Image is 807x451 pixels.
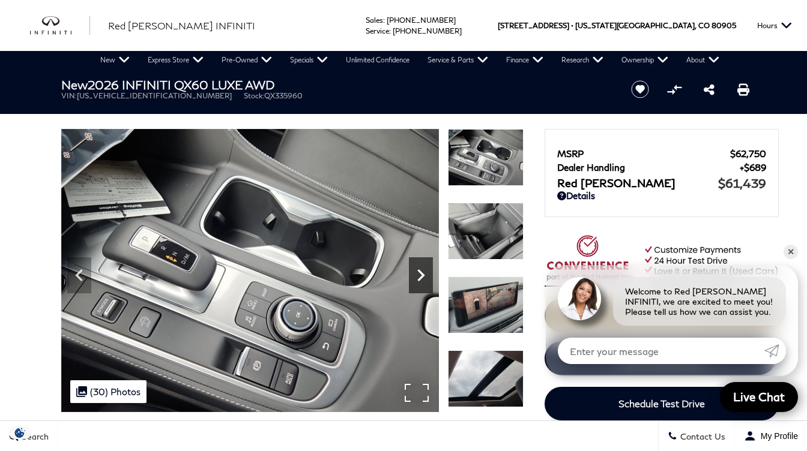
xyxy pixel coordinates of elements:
button: Save vehicle [627,80,653,99]
h1: 2026 INFINITI QX60 LUXE AWD [61,78,611,91]
a: About [677,51,728,69]
span: Red [PERSON_NAME] INFINITI [108,20,255,31]
a: [PHONE_NUMBER] [387,16,456,25]
a: Share this New 2026 INFINITI QX60 LUXE AWD [704,82,715,97]
div: (30) Photos [70,380,147,403]
a: infiniti [30,16,90,35]
img: INFINITI [30,16,90,35]
a: Start Your Deal [545,299,779,332]
div: Welcome to Red [PERSON_NAME] INFINITI, we are excited to meet you! Please tell us how we can assi... [613,277,786,326]
nav: Main Navigation [91,51,728,69]
a: Schedule Test Drive [545,387,779,420]
span: $62,750 [730,148,766,159]
span: MSRP [557,148,730,159]
span: Contact Us [677,431,725,441]
a: Finance [497,51,552,69]
img: Agent profile photo [558,277,601,320]
a: Details [557,190,766,201]
img: New 2026 WARM TITANIUM INFINITI LUXE AWD image 21 [448,350,524,407]
img: New 2026 WARM TITANIUM INFINITI LUXE AWD image 20 [448,276,524,333]
span: QX335960 [264,91,303,100]
span: VIN: [61,91,77,100]
a: [PHONE_NUMBER] [393,26,462,35]
span: : [389,26,391,35]
a: Specials [281,51,337,69]
a: Dealer Handling $689 [557,162,766,173]
span: Live Chat [727,389,791,404]
a: Print this New 2026 INFINITI QX60 LUXE AWD [737,82,749,97]
a: [STREET_ADDRESS] • [US_STATE][GEOGRAPHIC_DATA], CO 80905 [498,21,736,30]
a: Instant Trade Value [545,341,776,375]
span: Stock: [244,91,264,100]
span: : [383,16,385,25]
img: New 2026 WARM TITANIUM INFINITI LUXE AWD image 18 [448,129,524,186]
span: $61,439 [718,176,766,190]
img: New 2026 WARM TITANIUM INFINITI LUXE AWD image 19 [448,203,524,260]
div: Previous [67,257,91,293]
a: Red [PERSON_NAME] INFINITI [108,19,255,33]
a: Pre-Owned [213,51,281,69]
input: Enter your message [558,338,764,364]
span: Dealer Handling [557,162,740,173]
span: [US_VEHICLE_IDENTIFICATION_NUMBER] [77,91,232,100]
button: Compare Vehicle [665,80,683,98]
span: Sales [366,16,383,25]
span: Service [366,26,389,35]
a: Live Chat [720,382,798,412]
a: Research [552,51,612,69]
img: New 2026 WARM TITANIUM INFINITI LUXE AWD image 18 [61,129,439,412]
span: Schedule Test Drive [618,398,705,409]
a: Red [PERSON_NAME] $61,439 [557,176,766,190]
span: Search [19,431,49,441]
img: Opt-Out Icon [6,426,34,439]
span: My Profile [756,431,798,441]
a: Submit [764,338,786,364]
a: Unlimited Confidence [337,51,419,69]
section: Click to Open Cookie Consent Modal [6,426,34,439]
div: Next [409,257,433,293]
strong: New [61,77,88,92]
span: Red [PERSON_NAME] [557,176,718,190]
button: Open user profile menu [735,421,807,451]
span: $689 [740,162,766,173]
a: New [91,51,139,69]
a: Express Store [139,51,213,69]
a: MSRP $62,750 [557,148,766,159]
a: Service & Parts [419,51,497,69]
a: Ownership [612,51,677,69]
